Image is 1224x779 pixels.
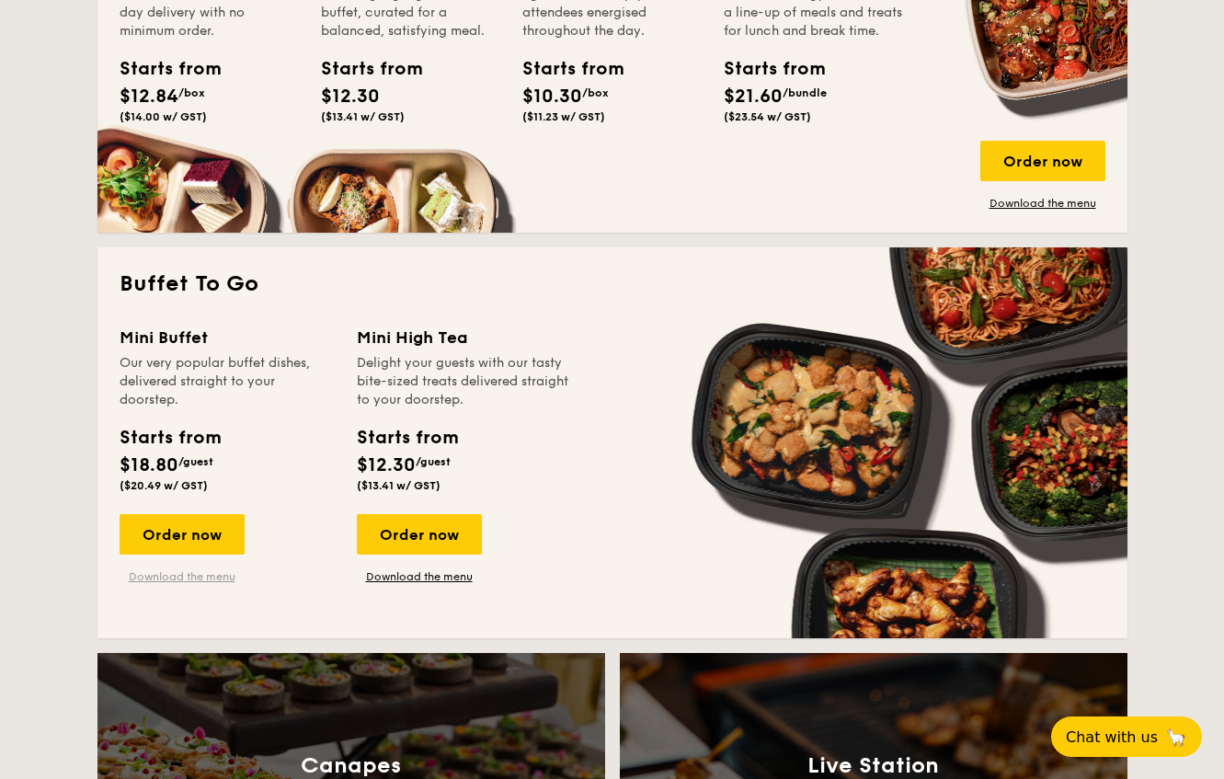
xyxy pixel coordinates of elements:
h3: Live Station [807,753,939,779]
div: Starts from [120,55,202,83]
button: Chat with us🦙 [1051,716,1202,757]
span: /box [582,86,609,99]
div: Starts from [321,55,404,83]
span: /box [178,86,205,99]
span: $21.60 [724,86,783,108]
span: /guest [416,455,451,468]
div: Order now [980,141,1105,181]
span: /guest [178,455,213,468]
div: Starts from [357,424,457,452]
div: Order now [357,514,482,555]
div: Starts from [724,55,806,83]
h2: Buffet To Go [120,269,1105,299]
div: Mini Buffet [120,325,335,350]
div: Our very popular buffet dishes, delivered straight to your doorstep. [120,354,335,409]
a: Download the menu [980,196,1105,211]
div: Delight your guests with our tasty bite-sized treats delivered straight to your doorstep. [357,354,572,409]
span: ($20.49 w/ GST) [120,479,208,492]
a: Download the menu [357,569,482,584]
span: $12.84 [120,86,178,108]
span: /bundle [783,86,827,99]
div: Order now [120,514,245,555]
span: ($11.23 w/ GST) [522,110,605,123]
span: ($13.41 w/ GST) [321,110,405,123]
span: Chat with us [1066,728,1158,746]
div: Mini High Tea [357,325,572,350]
span: $12.30 [357,454,416,476]
span: $12.30 [321,86,380,108]
span: $18.80 [120,454,178,476]
span: ($23.54 w/ GST) [724,110,811,123]
div: Starts from [522,55,605,83]
span: 🦙 [1165,727,1187,748]
span: ($13.41 w/ GST) [357,479,440,492]
span: ($14.00 w/ GST) [120,110,207,123]
h3: Canapes [301,753,401,779]
span: $10.30 [522,86,582,108]
a: Download the menu [120,569,245,584]
div: Starts from [120,424,220,452]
